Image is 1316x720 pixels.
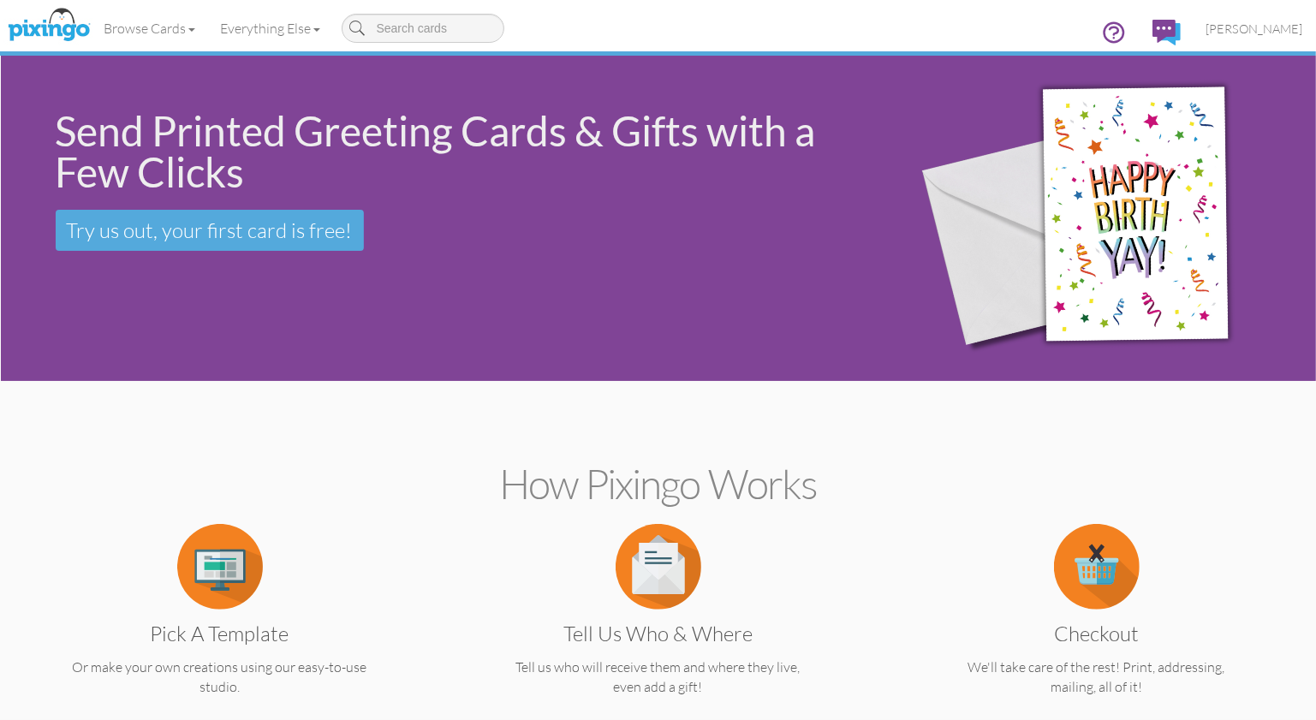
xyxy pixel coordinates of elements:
[177,524,263,610] img: item.alt
[1152,20,1181,45] img: comments.svg
[31,461,1286,507] h2: How Pixingo works
[67,217,353,243] span: Try us out, your first card is free!
[911,556,1283,697] a: Checkout We'll take care of the rest! Print, addressing, mailing, all of it!
[1194,7,1316,51] a: [PERSON_NAME]
[56,110,864,193] div: Send Printed Greeting Cards & Gifts with a Few Clicks
[92,7,208,50] a: Browse Cards
[47,622,393,645] h3: Pick a Template
[473,658,844,697] p: Tell us who will receive them and where they live, even add a gift!
[485,622,831,645] h3: Tell us Who & Where
[924,622,1270,645] h3: Checkout
[1206,21,1303,36] span: [PERSON_NAME]
[473,556,844,697] a: Tell us Who & Where Tell us who will receive them and where they live, even add a gift!
[1054,524,1140,610] img: item.alt
[911,658,1283,697] p: We'll take care of the rest! Print, addressing, mailing, all of it!
[34,658,406,697] p: Or make your own creations using our easy-to-use studio.
[56,210,364,251] a: Try us out, your first card is free!
[208,7,333,50] a: Everything Else
[3,4,94,47] img: pixingo logo
[34,556,406,697] a: Pick a Template Or make your own creations using our easy-to-use studio.
[891,32,1305,406] img: 942c5090-71ba-4bfc-9a92-ca782dcda692.png
[342,14,504,43] input: Search cards
[616,524,701,610] img: item.alt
